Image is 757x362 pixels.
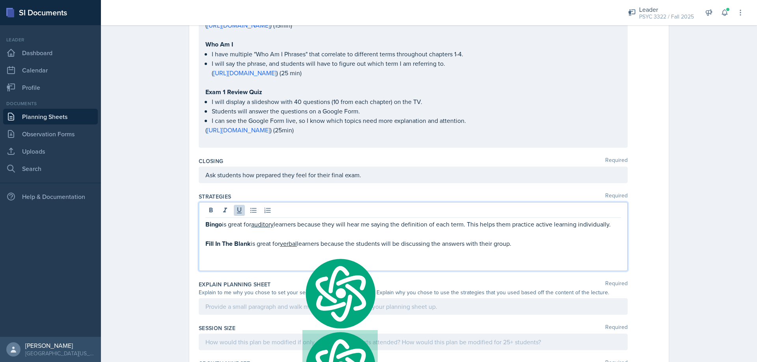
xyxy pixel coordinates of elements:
strong: Bingo [205,220,222,229]
label: Explain Planning Sheet [199,280,271,288]
a: Observation Forms [3,126,98,142]
span: Required [605,193,628,200]
a: [URL][DOMAIN_NAME] [213,69,276,77]
div: [PERSON_NAME] [25,342,95,349]
strong: Who Am I [205,40,233,49]
a: Calendar [3,62,98,78]
span: Required [605,157,628,165]
p: I will display a slideshow with 40 questions (10 from each chapter) on the TV. [212,97,621,106]
p: I will say the phrase, and students will have to figure out which term I am referring to. [212,59,621,68]
span: Required [605,324,628,332]
div: Leader [639,5,694,14]
u: auditory [251,220,274,228]
a: [URL][DOMAIN_NAME] [207,126,270,134]
a: Profile [3,80,98,95]
div: PSYC 3322 / Fall 2025 [639,13,694,21]
p: is great for learners because the students will be discussing the answers with their group. [205,239,621,249]
u: verbal [280,239,297,248]
p: Ask students how prepared they feel for their final exam. [205,170,621,180]
a: Planning Sheets [3,109,98,124]
div: Help & Documentation [3,189,98,204]
img: logo.svg [302,257,378,330]
label: Strategies [199,193,231,200]
a: Dashboard [3,45,98,61]
div: [GEOGRAPHIC_DATA][US_STATE] [25,349,95,357]
a: Search [3,161,98,176]
p: is great for learners because they will hear me saying the definition of each term. This helps th... [205,219,621,229]
div: Leader [3,36,98,43]
p: I have multiple "Who Am I Phrases" that correlate to different terms throughout chapters 1-4. [212,49,621,59]
strong: Exam 1 Review Quiz [205,87,262,97]
span: Required [605,280,628,288]
div: Documents [3,100,98,107]
a: [URL][DOMAIN_NAME] [207,21,270,30]
p: I can see the Google Form live, so I know which topics need more explanation and attention. [212,116,621,125]
p: ( ) (25 min) [212,68,621,78]
p: ( ) (25min) [205,125,621,135]
p: ( ) (15min) [205,20,621,30]
label: Session Size [199,324,235,332]
p: Students will answer the questions on a Google Form. [212,106,621,116]
strong: Fill In The Blank [205,239,251,248]
a: Uploads [3,143,98,159]
div: Explain to me why you chose to set your session up in the way you did? Explain why you chose to u... [199,288,628,297]
label: Closing [199,157,223,165]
